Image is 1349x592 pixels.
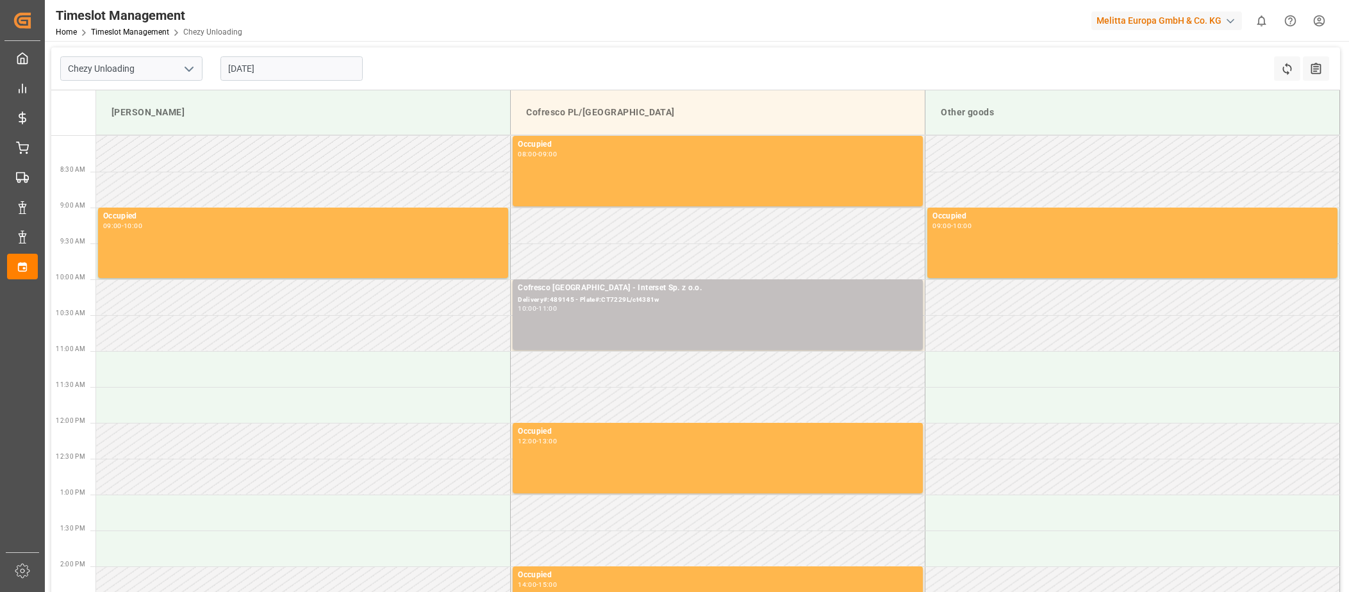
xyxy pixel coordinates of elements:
div: - [536,438,538,444]
div: - [951,223,953,229]
span: 12:00 PM [56,417,85,424]
div: Cofresco PL/[GEOGRAPHIC_DATA] [521,101,915,124]
div: 09:00 [538,151,557,157]
span: 10:30 AM [56,309,85,317]
div: Delivery#:489145 - Plate#:CT7229L/ct4381w [518,295,918,306]
div: Timeslot Management [56,6,242,25]
div: Occupied [518,425,918,438]
div: 08:00 [518,151,536,157]
button: Melitta Europa GmbH & Co. KG [1091,8,1247,33]
div: Occupied [103,210,503,223]
div: - [536,582,538,588]
span: 12:30 PM [56,453,85,460]
input: Type to search/select [60,56,203,81]
input: DD-MM-YYYY [220,56,363,81]
div: 11:00 [538,306,557,311]
span: 10:00 AM [56,274,85,281]
div: 10:00 [953,223,972,229]
div: 12:00 [518,438,536,444]
button: show 0 new notifications [1247,6,1276,35]
div: - [536,151,538,157]
span: 11:00 AM [56,345,85,352]
span: 9:30 AM [60,238,85,245]
div: Other goods [936,101,1329,124]
div: 14:00 [518,582,536,588]
div: 09:00 [932,223,951,229]
div: Occupied [518,138,918,151]
span: 8:30 AM [60,166,85,173]
span: 11:30 AM [56,381,85,388]
div: 10:00 [518,306,536,311]
div: 13:00 [538,438,557,444]
div: 15:00 [538,582,557,588]
div: Occupied [932,210,1332,223]
span: 1:30 PM [60,525,85,532]
span: 1:00 PM [60,489,85,496]
button: Help Center [1276,6,1305,35]
a: Timeslot Management [91,28,169,37]
span: 2:00 PM [60,561,85,568]
a: Home [56,28,77,37]
button: open menu [179,59,198,79]
span: 9:00 AM [60,202,85,209]
div: [PERSON_NAME] [106,101,500,124]
div: 10:00 [124,223,142,229]
div: Melitta Europa GmbH & Co. KG [1091,12,1242,30]
div: - [122,223,124,229]
div: Cofresco [GEOGRAPHIC_DATA] - Interset Sp. z o.o. [518,282,918,295]
div: 09:00 [103,223,122,229]
div: - [536,306,538,311]
div: Occupied [518,569,918,582]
